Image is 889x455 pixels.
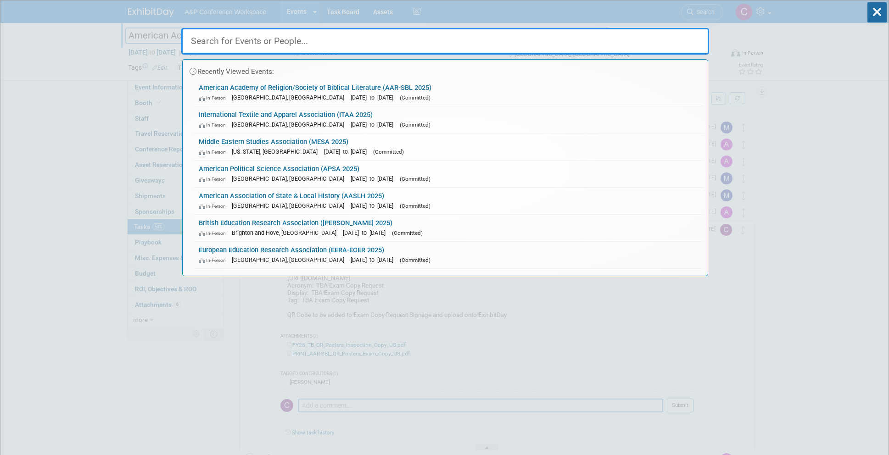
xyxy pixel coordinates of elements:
[194,215,703,241] a: British Education Research Association ([PERSON_NAME] 2025) In-Person Brighton and Hove, [GEOGRAP...
[187,60,703,79] div: Recently Viewed Events:
[199,203,230,209] span: In-Person
[324,148,371,155] span: [DATE] to [DATE]
[194,106,703,133] a: International Textile and Apparel Association (ITAA 2025) In-Person [GEOGRAPHIC_DATA], [GEOGRAPHI...
[373,149,404,155] span: (Committed)
[199,176,230,182] span: In-Person
[232,229,341,236] span: Brighton and Hove, [GEOGRAPHIC_DATA]
[351,175,398,182] span: [DATE] to [DATE]
[351,256,398,263] span: [DATE] to [DATE]
[181,28,709,55] input: Search for Events or People...
[351,202,398,209] span: [DATE] to [DATE]
[194,242,703,268] a: European Education Research Association (EERA-ECER 2025) In-Person [GEOGRAPHIC_DATA], [GEOGRAPHIC...
[194,161,703,187] a: American Political Science Association (APSA 2025) In-Person [GEOGRAPHIC_DATA], [GEOGRAPHIC_DATA]...
[194,79,703,106] a: American Academy of Religion/Society of Biblical Literature (AAR-SBL 2025) In-Person [GEOGRAPHIC_...
[392,230,423,236] span: (Committed)
[400,257,431,263] span: (Committed)
[400,94,431,101] span: (Committed)
[199,122,230,128] span: In-Person
[400,122,431,128] span: (Committed)
[351,121,398,128] span: [DATE] to [DATE]
[232,256,349,263] span: [GEOGRAPHIC_DATA], [GEOGRAPHIC_DATA]
[400,176,431,182] span: (Committed)
[199,95,230,101] span: In-Person
[194,188,703,214] a: American Association of State & Local History (AASLH 2025) In-Person [GEOGRAPHIC_DATA], [GEOGRAPH...
[232,175,349,182] span: [GEOGRAPHIC_DATA], [GEOGRAPHIC_DATA]
[232,94,349,101] span: [GEOGRAPHIC_DATA], [GEOGRAPHIC_DATA]
[232,121,349,128] span: [GEOGRAPHIC_DATA], [GEOGRAPHIC_DATA]
[351,94,398,101] span: [DATE] to [DATE]
[199,149,230,155] span: In-Person
[400,203,431,209] span: (Committed)
[194,133,703,160] a: Middle Eastern Studies Association (MESA 2025) In-Person [US_STATE], [GEOGRAPHIC_DATA] [DATE] to ...
[232,148,322,155] span: [US_STATE], [GEOGRAPHIC_DATA]
[199,230,230,236] span: In-Person
[199,257,230,263] span: In-Person
[343,229,390,236] span: [DATE] to [DATE]
[232,202,349,209] span: [GEOGRAPHIC_DATA], [GEOGRAPHIC_DATA]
